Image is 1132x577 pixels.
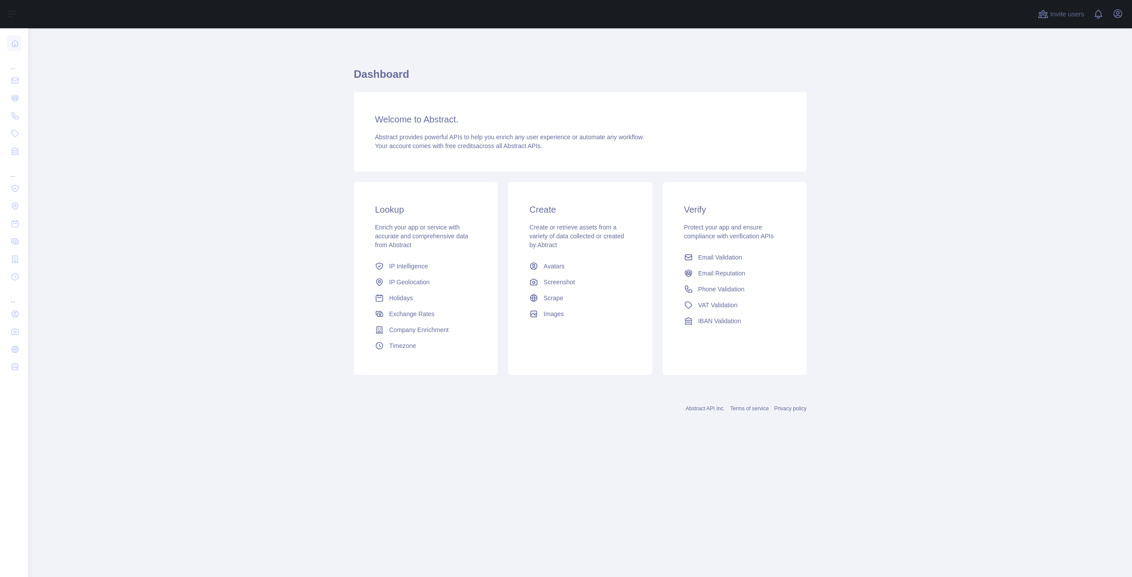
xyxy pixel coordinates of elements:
[529,224,624,248] span: Create or retrieve assets from a variety of data collected or created by Abtract
[681,265,789,281] a: Email Reputation
[375,134,644,141] span: Abstract provides powerful APIs to help you enrich any user experience or automate any workflow.
[686,405,725,412] a: Abstract API Inc.
[371,322,480,338] a: Company Enrichment
[681,297,789,313] a: VAT Validation
[7,287,21,304] div: ...
[389,262,428,271] span: IP Intelligence
[698,253,742,262] span: Email Validation
[698,301,738,310] span: VAT Validation
[7,53,21,71] div: ...
[698,269,746,278] span: Email Reputation
[371,290,480,306] a: Holidays
[774,405,807,412] a: Privacy policy
[529,203,631,216] h3: Create
[681,249,789,265] a: Email Validation
[1050,9,1084,19] span: Invite users
[389,341,416,350] span: Timezone
[371,258,480,274] a: IP Intelligence
[7,161,21,179] div: ...
[389,310,435,318] span: Exchange Rates
[1036,7,1086,21] button: Invite users
[543,262,564,271] span: Avatars
[526,274,634,290] a: Screenshot
[389,294,413,302] span: Holidays
[354,67,807,88] h1: Dashboard
[698,317,741,325] span: IBAN Validation
[371,274,480,290] a: IP Geolocation
[389,278,430,287] span: IP Geolocation
[681,281,789,297] a: Phone Validation
[526,290,634,306] a: Scrape
[375,142,542,149] span: Your account comes with across all Abstract APIs.
[684,203,785,216] h3: Verify
[389,325,449,334] span: Company Enrichment
[526,306,634,322] a: Images
[681,313,789,329] a: IBAN Validation
[543,294,563,302] span: Scrape
[371,306,480,322] a: Exchange Rates
[375,203,476,216] h3: Lookup
[375,224,468,248] span: Enrich your app or service with accurate and comprehensive data from Abstract
[526,258,634,274] a: Avatars
[698,285,745,294] span: Phone Validation
[684,224,774,240] span: Protect your app and ensure compliance with verification APIs
[543,310,564,318] span: Images
[375,113,785,126] h3: Welcome to Abstract.
[730,405,769,412] a: Terms of service
[445,142,476,149] span: free credits
[543,278,575,287] span: Screenshot
[371,338,480,354] a: Timezone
